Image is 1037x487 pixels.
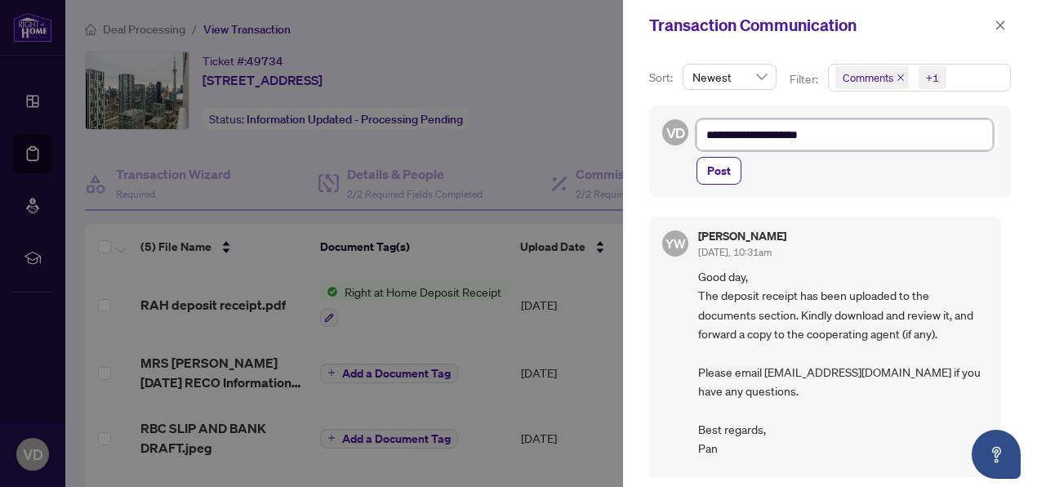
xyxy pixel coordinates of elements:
[697,157,741,185] button: Post
[692,65,767,89] span: Newest
[665,234,686,253] span: YW
[926,69,939,86] div: +1
[995,20,1006,31] span: close
[698,230,786,242] h5: [PERSON_NAME]
[698,246,772,258] span: [DATE], 10:31am
[665,122,685,144] span: VD
[649,69,676,87] p: Sort:
[649,13,990,38] div: Transaction Communication
[707,158,731,184] span: Post
[972,430,1021,479] button: Open asap
[843,69,893,86] span: Comments
[835,66,909,89] span: Comments
[897,74,905,82] span: close
[790,70,821,88] p: Filter:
